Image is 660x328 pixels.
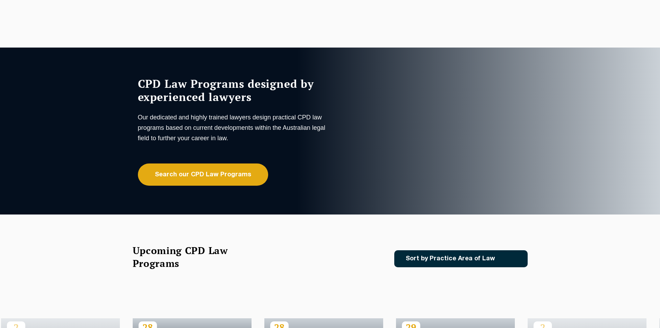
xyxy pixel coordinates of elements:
[506,256,514,262] img: Icon
[138,112,328,143] p: Our dedicated and highly trained lawyers design practical CPD law programs based on current devel...
[138,77,328,103] h1: CPD Law Programs designed by experienced lawyers
[133,244,245,270] h2: Upcoming CPD Law Programs
[138,163,268,186] a: Search our CPD Law Programs
[394,250,528,267] a: Sort by Practice Area of Law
